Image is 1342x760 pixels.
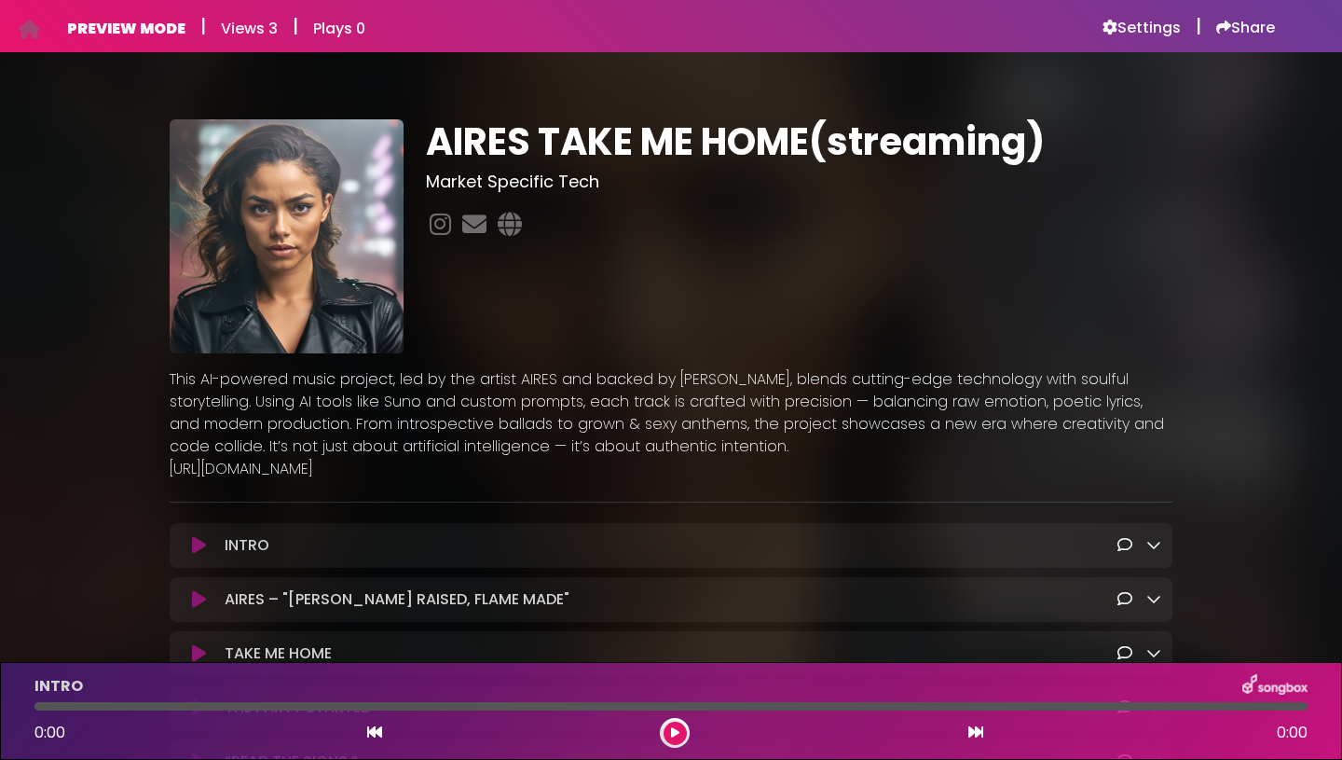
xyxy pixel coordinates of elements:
[1242,674,1308,698] img: songbox-logo-white.png
[313,20,365,37] h6: Plays 0
[170,119,404,353] img: nY8tuuUUROaZ0ycu6YtA
[170,368,1172,458] p: This AI-powered music project, led by the artist AIRES and backed by [PERSON_NAME], blends cuttin...
[1216,19,1275,37] a: Share
[225,534,269,557] p: INTRO
[67,20,185,37] h6: PREVIEW MODE
[1196,15,1201,37] h5: |
[426,172,1172,192] h3: Market Specific Tech
[1102,19,1181,37] a: Settings
[200,15,206,37] h5: |
[34,675,83,698] p: INTRO
[225,588,569,611] p: AIRES – "[PERSON_NAME] RAISED, FLAME MADE"
[1277,722,1308,744] span: 0:00
[34,722,65,743] span: 0:00
[426,119,1172,164] h1: AIRES TAKE ME HOME(streaming)
[170,458,1172,480] p: [URL][DOMAIN_NAME]
[225,643,332,665] p: TAKE ME HOME
[221,20,278,37] h6: Views 3
[293,15,298,37] h5: |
